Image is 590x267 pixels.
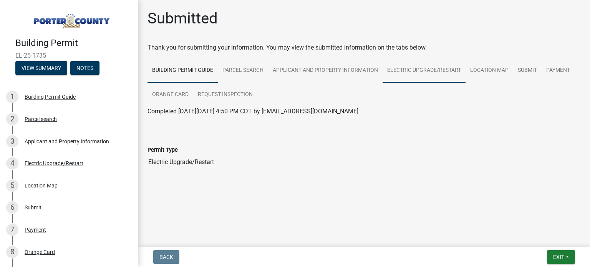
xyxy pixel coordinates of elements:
[25,116,57,122] div: Parcel search
[466,58,513,83] a: Location Map
[542,58,575,83] a: Payment
[6,201,18,214] div: 6
[147,9,218,28] h1: Submitted
[513,58,542,83] a: Submit
[15,52,123,59] span: EL-25-1735
[147,108,358,115] span: Completed [DATE][DATE] 4:50 PM CDT by [EMAIL_ADDRESS][DOMAIN_NAME]
[147,58,218,83] a: Building Permit Guide
[25,249,55,255] div: Orange Card
[25,94,76,100] div: Building Permit Guide
[6,157,18,169] div: 4
[268,58,383,83] a: Applicant and Property Information
[6,179,18,192] div: 5
[25,139,109,144] div: Applicant and Property Information
[218,58,268,83] a: Parcel search
[25,183,58,188] div: Location Map
[15,8,126,30] img: Porter County, Indiana
[6,135,18,148] div: 3
[6,224,18,236] div: 7
[25,161,83,166] div: Electric Upgrade/Restart
[6,246,18,258] div: 8
[147,148,178,153] label: Permit Type
[25,205,41,210] div: Submit
[147,43,581,52] div: Thank you for submitting your information. You may view the submitted information on the tabs below.
[70,61,99,75] button: Notes
[70,65,99,71] wm-modal-confirm: Notes
[147,83,193,107] a: Orange Card
[153,250,179,264] button: Back
[159,254,173,260] span: Back
[15,61,67,75] button: View Summary
[6,91,18,103] div: 1
[25,227,46,232] div: Payment
[15,65,67,71] wm-modal-confirm: Summary
[15,38,132,49] h4: Building Permit
[193,83,257,107] a: Request Inspection
[383,58,466,83] a: Electric Upgrade/Restart
[6,113,18,125] div: 2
